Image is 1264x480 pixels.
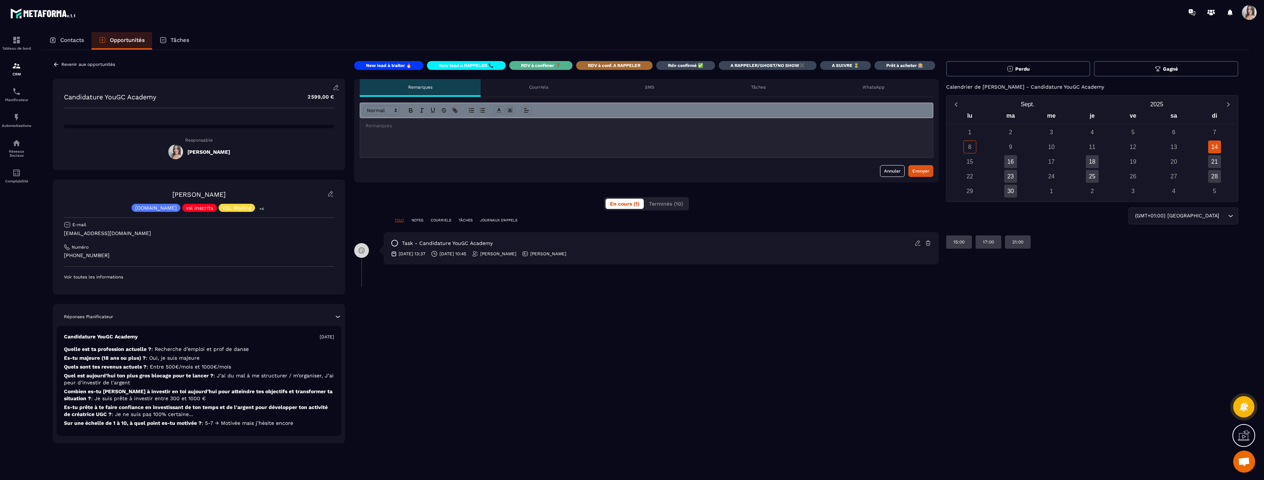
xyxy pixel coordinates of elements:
[60,37,84,43] p: Contacts
[64,274,334,280] p: Voir toutes les informations
[480,218,517,223] p: JOURNAUX D'APPELS
[64,346,334,353] p: Quelle est ta profession actuelle ?
[459,218,473,223] p: TÂCHES
[1127,185,1139,198] div: 3
[2,82,31,107] a: schedulerschedulerPlanificateur
[91,32,152,50] a: Opportunités
[521,63,561,68] p: RDV à confimer ❓
[1045,126,1058,139] div: 3
[64,372,334,386] p: Quel est aujourd’hui ton plus gros blocage pour te lancer ?
[645,84,654,90] p: SMS
[1208,141,1221,153] div: 14
[12,168,21,177] img: accountant
[880,165,905,177] button: Annuler
[2,163,31,189] a: accountantaccountantComptabilité
[2,179,31,183] p: Comptabilité
[1015,66,1030,72] span: Perdu
[2,30,31,56] a: formationformationTableau de bord
[912,167,929,175] div: Envoyer
[990,111,1031,124] div: ma
[1167,141,1180,153] div: 13
[202,420,293,426] span: : 5-7 → Motivée mais j’hésite encore
[1045,170,1058,183] div: 24
[1086,185,1099,198] div: 2
[10,7,76,20] img: logo
[439,251,466,257] p: [DATE] 10:45
[1127,141,1139,153] div: 12
[91,395,206,401] span: : Je suis prête à investir entre 300 et 1000 €
[366,63,412,68] p: New lead à traiter 🔥
[1167,126,1180,139] div: 6
[12,87,21,96] img: scheduler
[1153,111,1194,124] div: sa
[1127,126,1139,139] div: 5
[1004,141,1017,153] div: 9
[1208,170,1221,183] div: 28
[1045,155,1058,168] div: 17
[530,251,566,257] p: [PERSON_NAME]
[963,185,976,198] div: 29
[110,37,145,43] p: Opportunités
[1113,111,1153,124] div: ve
[1004,155,1017,168] div: 16
[1086,141,1099,153] div: 11
[832,63,859,68] p: A SUIVRE ⏳
[2,149,31,157] p: Réseaux Sociaux
[12,113,21,122] img: automations
[72,244,89,250] p: Numéro
[862,84,885,90] p: WhatsApp
[64,138,334,143] p: Responsable
[751,84,766,90] p: Tâches
[112,411,193,417] span: : Je ne suis pas 100% certaine...
[320,334,334,340] p: [DATE]
[1086,155,1099,168] div: 18
[1163,66,1178,72] span: Gagné
[1128,207,1238,224] div: Search for option
[64,93,156,101] p: Candidature YouGC Academy
[42,32,91,50] a: Contacts
[1031,111,1072,124] div: me
[64,363,334,370] p: Quels sont tes revenus actuels ?
[399,251,425,257] p: [DATE] 13:37
[949,126,1235,198] div: Calendar days
[668,63,703,68] p: Rdv confirmé ✅
[408,84,432,90] p: Remarques
[1167,185,1180,198] div: 4
[730,63,805,68] p: A RAPPELER/GHOST/NO SHOW✖️
[412,218,423,223] p: NOTES
[170,37,189,43] p: Tâches
[1092,98,1221,111] button: Open years overlay
[1221,212,1226,220] input: Search for option
[64,420,334,427] p: Sur une échelle de 1 à 10, à quel point es-tu motivée ?
[1233,451,1255,473] div: Ouvrir le chat
[152,32,197,50] a: Tâches
[300,90,334,104] p: 2 599,00 €
[12,139,21,147] img: social-network
[983,239,994,245] p: 17:00
[1094,61,1238,77] button: Gagné
[61,62,115,67] p: Revenir aux opportunités
[64,252,334,259] p: [PHONE_NUMBER]
[908,165,933,177] button: Envoyer
[64,404,334,418] p: Es-tu prête à te faire confiance en investissant de ton temps et de l'argent pour développer ton ...
[1127,170,1139,183] div: 26
[963,141,976,153] div: 8
[1045,185,1058,198] div: 1
[395,218,404,223] p: TOUT
[886,63,923,68] p: Prêt à acheter 🎰
[644,199,687,209] button: Terminés (10)
[2,107,31,133] a: automationsautomationsAutomatisations
[1208,126,1221,139] div: 7
[222,205,251,210] p: VSL Mailing
[439,63,494,68] p: New lead à RAPPELER 📞
[186,205,213,210] p: vsl inscrits
[1194,111,1235,124] div: di
[64,333,138,340] p: Candidature YouGC Academy
[1167,155,1180,168] div: 20
[64,230,334,237] p: [EMAIL_ADDRESS][DOMAIN_NAME]
[151,346,249,352] span: : Recherche d’emploi et prof de danse
[480,251,516,257] p: [PERSON_NAME]
[1004,126,1017,139] div: 2
[64,355,334,362] p: Es-tu majeure (18 ans ou plus) ?
[2,98,31,102] p: Planificateur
